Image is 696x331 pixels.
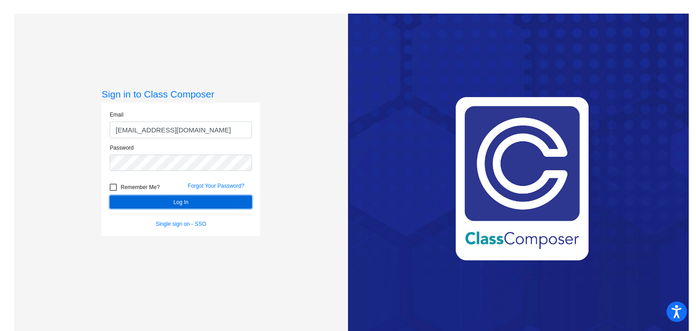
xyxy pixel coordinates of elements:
[101,88,260,100] h3: Sign in to Class Composer
[188,183,244,189] a: Forgot Your Password?
[156,221,206,227] a: Single sign on - SSO
[110,111,123,119] label: Email
[110,195,252,209] button: Log In
[121,182,159,193] span: Remember Me?
[110,144,134,152] label: Password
